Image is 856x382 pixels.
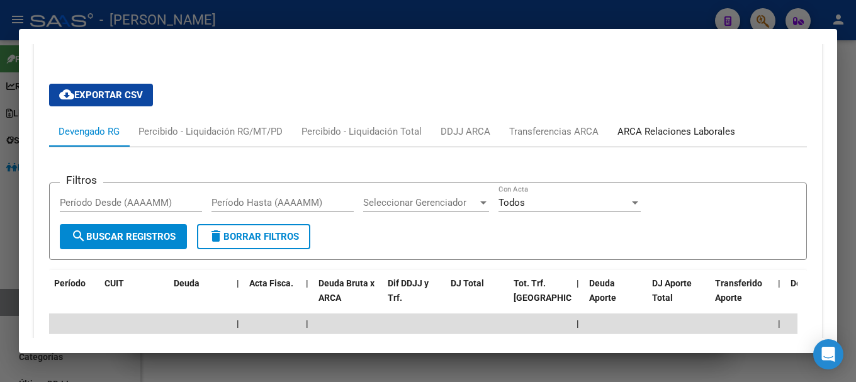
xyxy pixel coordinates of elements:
span: | [306,318,308,329]
span: Dif DDJJ y Trf. [388,278,429,303]
datatable-header-cell: Deuda [169,270,232,325]
datatable-header-cell: | [301,270,313,325]
span: Todos [498,197,525,208]
span: Exportar CSV [59,89,143,101]
span: DJ Total [451,278,484,288]
span: | [237,318,239,329]
datatable-header-cell: DJ Aporte Total [647,270,710,325]
datatable-header-cell: Tot. Trf. Bruto [509,270,572,325]
button: Borrar Filtros [197,224,310,249]
h3: Filtros [60,173,103,187]
datatable-header-cell: | [232,270,244,325]
button: Exportar CSV [49,84,153,106]
span: | [778,318,780,329]
span: Tot. Trf. [GEOGRAPHIC_DATA] [514,278,599,303]
datatable-header-cell: Deuda Contr. [786,270,848,325]
datatable-header-cell: Dif DDJJ y Trf. [383,270,446,325]
span: Deuda [174,278,200,288]
span: | [577,318,579,329]
datatable-header-cell: Transferido Aporte [710,270,773,325]
div: DDJJ ARCA [441,125,490,138]
span: | [237,278,239,288]
span: | [778,278,780,288]
div: Percibido - Liquidación Total [301,125,422,138]
span: DJ Aporte Total [652,278,692,303]
datatable-header-cell: Acta Fisca. [244,270,301,325]
span: Deuda Bruta x ARCA [318,278,374,303]
datatable-header-cell: DJ Total [446,270,509,325]
span: Borrar Filtros [208,231,299,242]
div: Devengado RG [59,125,120,138]
mat-icon: cloud_download [59,87,74,102]
div: Percibido - Liquidación RG/MT/PD [138,125,283,138]
span: CUIT [104,278,124,288]
datatable-header-cell: Deuda Bruta x ARCA [313,270,383,325]
div: Open Intercom Messenger [813,339,843,369]
span: Buscar Registros [71,231,176,242]
span: | [577,278,579,288]
span: Deuda Aporte [589,278,616,303]
span: Seleccionar Gerenciador [363,197,478,208]
mat-icon: search [71,228,86,244]
datatable-header-cell: | [572,270,584,325]
div: ARCA Relaciones Laborales [617,125,735,138]
mat-icon: delete [208,228,223,244]
datatable-header-cell: Deuda Aporte [584,270,647,325]
datatable-header-cell: | [773,270,786,325]
datatable-header-cell: Período [49,270,99,325]
button: Buscar Registros [60,224,187,249]
span: Deuda Contr. [791,278,842,288]
span: | [306,278,308,288]
span: Período [54,278,86,288]
span: Transferido Aporte [715,278,762,303]
div: Transferencias ARCA [509,125,599,138]
datatable-header-cell: CUIT [99,270,169,325]
span: Acta Fisca. [249,278,293,288]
